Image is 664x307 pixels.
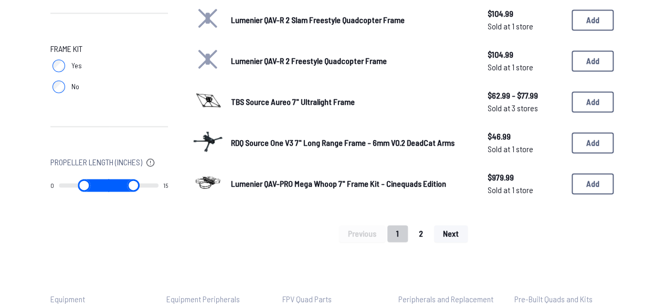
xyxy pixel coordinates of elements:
[231,14,471,26] a: Lumenier QAV-R 2 Slam Freestyle Quadcopter Frame
[572,50,614,71] button: Add
[387,225,408,242] button: 1
[572,9,614,30] button: Add
[163,181,168,189] output: 15
[572,132,614,153] button: Add
[50,156,142,168] span: Propeller Length (Inches)
[52,80,65,93] input: No
[193,86,223,118] a: image
[52,59,65,72] input: Yes
[231,136,471,149] a: RDQ Source One V3 7" Long Range Frame - 6mm V0.2 DeadCat Arms
[71,60,82,71] span: Yes
[443,229,459,238] span: Next
[50,181,54,189] output: 0
[488,184,563,196] span: Sold at 1 store
[488,7,563,20] span: $104.99
[572,173,614,194] button: Add
[231,137,455,147] span: RDQ Source One V3 7" Long Range Frame - 6mm V0.2 DeadCat Arms
[231,56,387,66] span: Lumenier QAV-R 2 Freestyle Quadcopter Frame
[193,86,223,115] img: image
[488,89,563,102] span: $62.99 - $77.99
[514,292,614,305] p: Pre-Built Quads and Kits
[231,97,355,107] span: TBS Source Aureo 7" Ultralight Frame
[488,48,563,61] span: $104.99
[410,225,432,242] button: 2
[488,171,563,184] span: $979.99
[166,292,266,305] p: Equipment Peripherals
[193,167,223,200] a: image
[572,91,614,112] button: Add
[231,55,471,67] a: Lumenier QAV-R 2 Freestyle Quadcopter Frame
[488,143,563,155] span: Sold at 1 store
[231,96,471,108] a: TBS Source Aureo 7" Ultralight Frame
[488,61,563,73] span: Sold at 1 store
[488,102,563,114] span: Sold at 3 stores
[71,81,79,92] span: No
[282,292,382,305] p: FPV Quad Parts
[488,130,563,143] span: $46.99
[50,292,150,305] p: Equipment
[50,43,82,55] span: Frame Kit
[231,177,471,190] a: Lumenier QAV-PRO Mega Whoop 7" Frame Kit - Cinequads Edition
[231,15,405,25] span: Lumenier QAV-R 2 Slam Freestyle Quadcopter Frame
[434,225,468,242] button: Next
[231,178,446,188] span: Lumenier QAV-PRO Mega Whoop 7" Frame Kit - Cinequads Edition
[193,126,223,156] img: image
[193,126,223,159] a: image
[488,20,563,33] span: Sold at 1 store
[193,167,223,197] img: image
